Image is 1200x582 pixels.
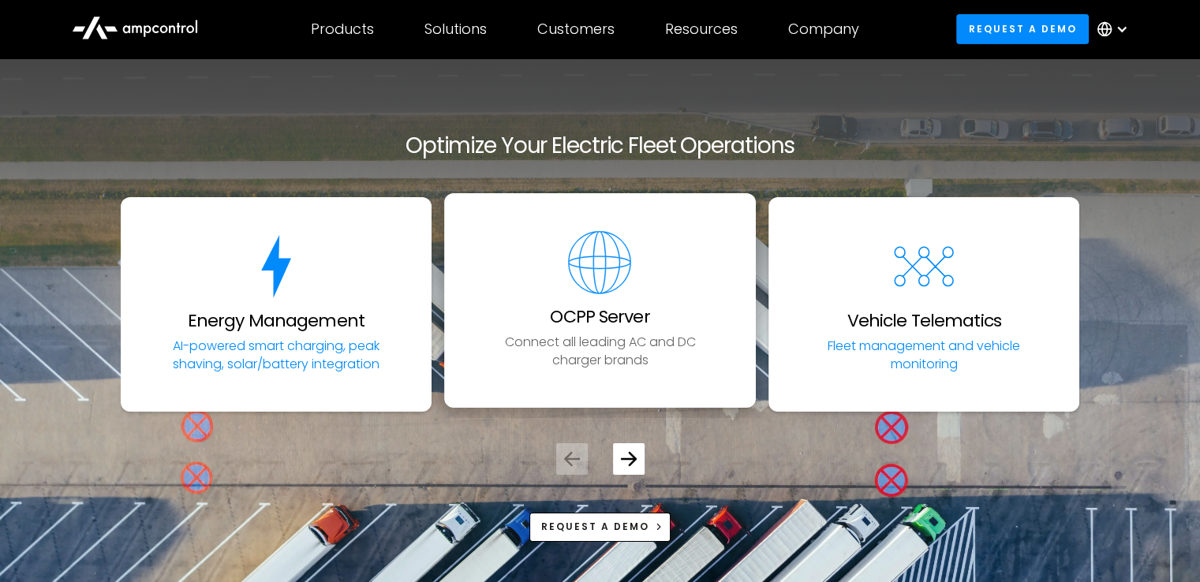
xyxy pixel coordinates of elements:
[768,197,1080,412] a: Vehicle TelematicsFleet management and vehicle monitoring
[121,132,1080,159] h2: Optimize Your Electric Fleet Operations
[245,235,308,298] img: energy for ev charging
[847,311,1001,331] h3: Vehicle Telematics
[788,21,859,38] div: Company
[537,21,615,38] div: Customers
[424,21,487,38] div: Solutions
[541,520,649,534] div: Request a demo
[613,443,645,475] div: Next slide
[568,231,631,294] img: software for EV fleets
[768,197,1080,412] div: 3 / 5
[444,197,756,412] div: 2 / 5
[803,338,1045,373] p: Fleet management and vehicle monitoring
[479,334,721,369] p: Connect all leading AC and DC charger brands
[529,513,671,542] a: Request a demo
[121,197,432,412] a: energy for ev chargingEnergy ManagementAI-powered smart charging, peak shaving, solar/battery int...
[311,21,374,38] div: Products
[121,197,432,412] div: 1 / 5
[665,21,738,38] div: Resources
[556,443,588,475] div: Previous slide
[444,193,756,408] a: software for EV fleetsOCPP ServerConnect all leading AC and DC charger brands
[188,311,364,331] h3: Energy Management
[155,338,398,373] p: AI-powered smart charging, peak shaving, solar/battery integration
[550,307,649,327] h3: OCPP Server
[956,14,1089,43] a: Request a demo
